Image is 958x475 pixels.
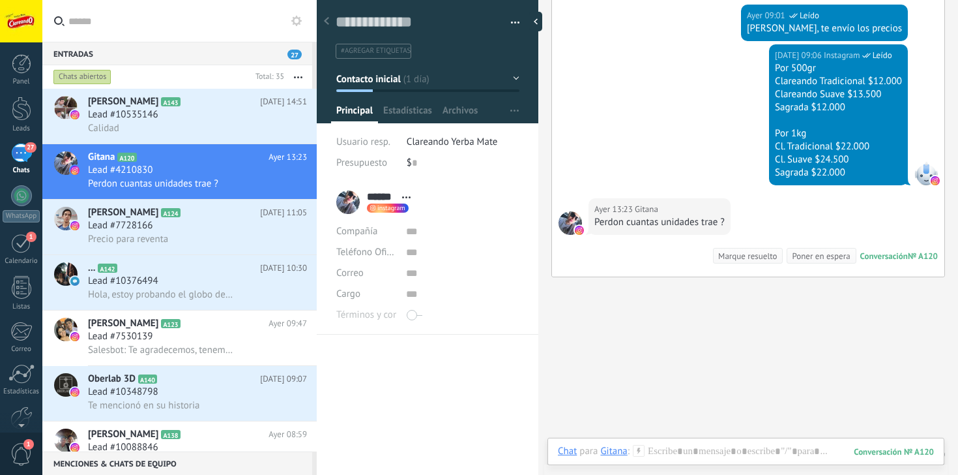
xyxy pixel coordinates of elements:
span: Lead #10535146 [88,108,158,121]
div: Panel [3,78,40,86]
span: instagram [377,205,405,211]
a: avataricon[PERSON_NAME]A123Ayer 09:47Lead #7530139Salesbot: Te agradecemos, tenemos sponsor en un... [42,311,317,365]
span: [PERSON_NAME] [88,206,158,219]
span: 27 [287,50,302,59]
span: [PERSON_NAME] [88,428,158,441]
span: : [628,445,630,458]
img: icon [70,166,80,175]
div: [PERSON_NAME], te envío los precios [747,22,902,35]
div: [DATE] 09:06 [775,49,824,62]
span: A123 [161,319,180,328]
div: Cl. Tradicional $22.000 [775,140,902,153]
span: Cargo [336,289,360,299]
span: [DATE] 11:05 [260,206,307,219]
div: Clareando Suave $13.500 [775,88,902,101]
span: #agregar etiquetas [341,46,411,55]
a: avatariconGitanaA120Ayer 13:23Lead #4210830Perdon cuantas unidades trae ? [42,144,317,199]
span: Teléfono Oficina [336,246,404,258]
span: Ayer 08:59 [269,428,307,441]
span: Instagram [824,49,860,62]
div: Perdon cuantas unidades trae ? [594,216,725,229]
span: Gitana [635,203,658,216]
span: Salesbot: Te agradecemos, tenemos sponsor en una radio local ya y momentáneamente no estamos trab... [88,344,235,356]
img: icon [70,388,80,397]
div: Sagrada $12.000 [775,101,902,114]
div: Correo [3,345,40,354]
span: Lead #4210830 [88,164,152,177]
span: Lead #10376494 [88,275,158,288]
div: Entradas [42,42,312,65]
div: Menciones & Chats de equipo [42,452,312,475]
span: Usuario resp. [336,136,390,148]
span: Leído [873,49,892,62]
span: 27 [25,142,36,153]
span: A124 [161,208,180,217]
span: Lead #10088846 [88,441,158,454]
span: Instagram [914,162,938,185]
span: Principal [336,104,373,123]
span: Precio para reventa [88,233,168,245]
div: Cl. Suave $24.500 [775,153,902,166]
span: Perdon cuantas unidades trae ? [88,177,218,190]
a: avataricon[PERSON_NAME]A143[DATE] 14:51Lead #10535146Calidad [42,89,317,144]
span: para [579,445,598,458]
span: Correo [336,267,364,279]
img: instagram.svg [575,226,584,235]
span: Presupuesto [336,157,387,169]
span: 1 [23,439,34,450]
div: Ayer 13:23 [594,203,635,216]
img: icon [70,277,80,286]
div: Clareando Tradicional $12.000 [775,75,902,88]
button: Teléfono Oficina [336,241,396,262]
span: A138 [161,430,180,439]
img: icon [70,443,80,452]
span: Te mencionó en su historia [88,399,199,412]
img: icon [70,110,80,119]
div: Usuario resp. [336,132,397,153]
span: A142 [98,264,117,273]
span: [PERSON_NAME] [88,95,158,108]
div: Presupuesto [336,153,397,174]
button: Correo [336,262,364,283]
div: № A120 [908,251,938,262]
div: Listas [3,303,40,311]
div: Por 500gr [775,62,902,75]
div: Compañía [336,221,396,241]
span: A143 [161,97,180,106]
span: ... [88,262,95,275]
img: icon [70,221,80,230]
div: Por 1kg [775,127,902,140]
div: Marque resuelto [718,250,777,262]
div: Total: 35 [250,70,284,84]
a: avataricon...A142[DATE] 10:30Lead #10376494Hola, estoy probando el globo de chat de la web. [42,255,317,310]
span: [PERSON_NAME] [88,317,158,330]
div: WhatsApp [3,210,40,222]
div: Estadísticas [3,388,40,396]
span: Hola, estoy probando el globo de chat de la web. [88,288,235,301]
span: Archivos [443,104,478,123]
div: Cargo [336,283,396,304]
span: A120 [117,153,136,162]
span: [DATE] 14:51 [260,95,307,108]
span: Lead #10348798 [88,386,158,399]
div: 120 [854,446,934,457]
span: Lead #7530139 [88,330,152,343]
span: Ayer 13:23 [269,151,307,164]
div: Poner en espera [792,250,850,262]
span: Oberlab 3D [88,373,136,386]
span: Gitana [559,211,582,235]
span: A140 [138,375,157,384]
span: [DATE] 10:30 [260,262,307,275]
img: instagram.svg [931,176,940,185]
div: Conversación [860,251,908,262]
img: icon [70,332,80,341]
a: avataricon[PERSON_NAME]A124[DATE] 11:05Lead #7728166Precio para reventa [42,200,317,254]
div: Sagrada $22.000 [775,166,902,179]
span: Estadísticas [383,104,432,123]
div: Términos y condiciones [336,304,396,325]
span: Clareando Yerba Mate [407,136,498,148]
span: Gitana [88,151,115,164]
div: Gitana [600,445,627,457]
div: Chats [3,166,40,175]
span: Leído [800,9,819,22]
